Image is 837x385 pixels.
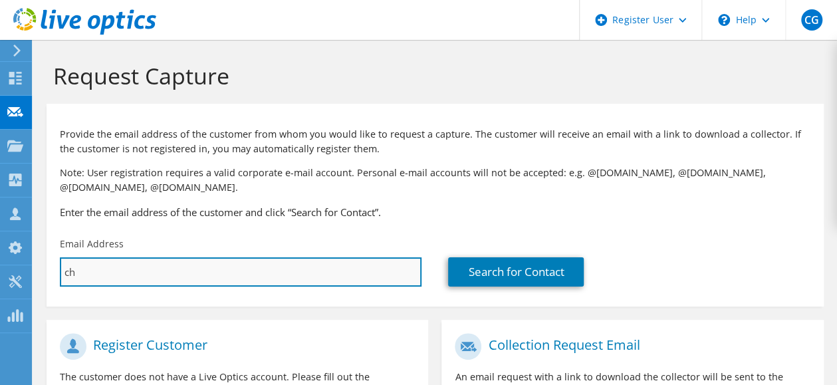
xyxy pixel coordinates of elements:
[60,333,408,360] h1: Register Customer
[60,127,810,156] p: Provide the email address of the customer from whom you would like to request a capture. The cust...
[718,14,730,26] svg: \n
[801,9,822,31] span: CG
[455,333,803,360] h1: Collection Request Email
[53,62,810,90] h1: Request Capture
[60,205,810,219] h3: Enter the email address of the customer and click “Search for Contact”.
[60,237,124,251] label: Email Address
[60,166,810,195] p: Note: User registration requires a valid corporate e-mail account. Personal e-mail accounts will ...
[448,257,584,287] a: Search for Contact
